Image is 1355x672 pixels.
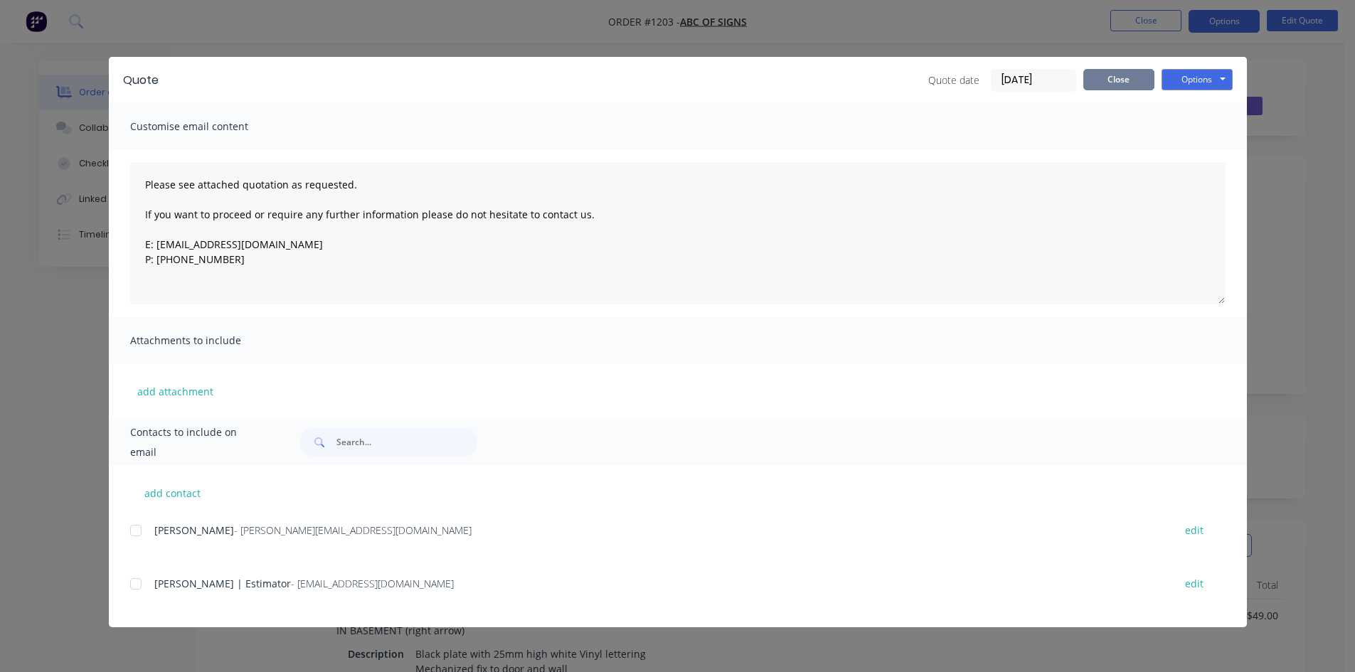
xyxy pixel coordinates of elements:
[234,523,472,537] span: - [PERSON_NAME][EMAIL_ADDRESS][DOMAIN_NAME]
[1083,69,1154,90] button: Close
[154,577,291,590] span: [PERSON_NAME] | Estimator
[1162,69,1233,90] button: Options
[1176,574,1212,593] button: edit
[130,331,287,351] span: Attachments to include
[130,482,216,503] button: add contact
[130,117,287,137] span: Customise email content
[1176,521,1212,540] button: edit
[154,523,234,537] span: [PERSON_NAME]
[130,380,220,402] button: add attachment
[291,577,454,590] span: - [EMAIL_ADDRESS][DOMAIN_NAME]
[130,422,265,462] span: Contacts to include on email
[123,72,159,89] div: Quote
[928,73,979,87] span: Quote date
[130,162,1226,304] textarea: Please see attached quotation as requested. If you want to proceed or require any further informa...
[336,428,477,457] input: Search...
